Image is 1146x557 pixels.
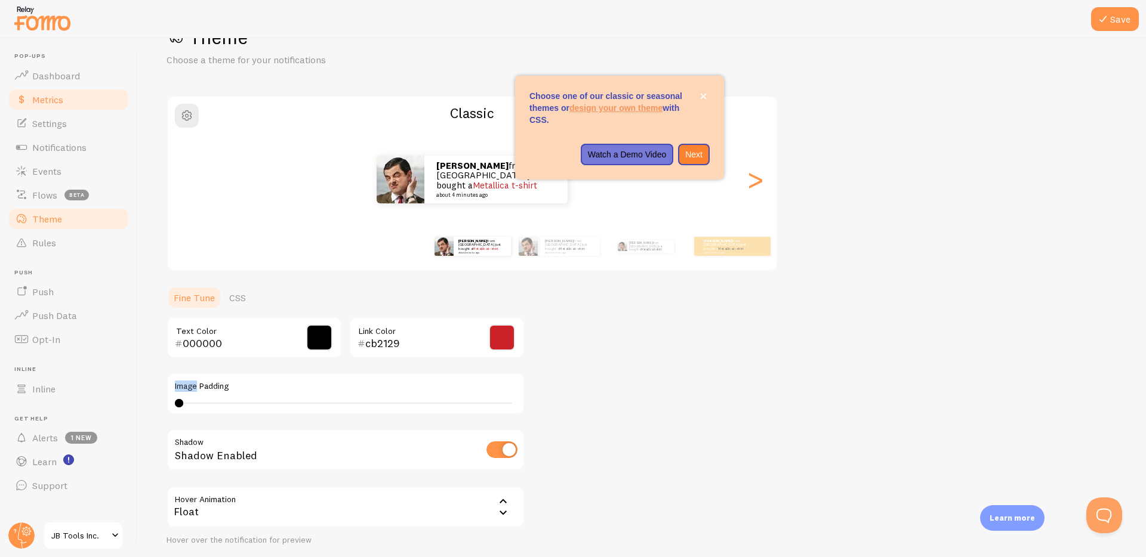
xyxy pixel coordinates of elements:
a: Fine Tune [167,286,222,310]
span: Push Data [32,310,77,321]
span: Theme [32,213,62,225]
a: Metallica t-shirt [641,247,661,251]
p: from [GEOGRAPHIC_DATA] just bought a [436,161,556,198]
p: from [GEOGRAPHIC_DATA] just bought a [704,239,751,253]
span: Notifications [32,141,87,153]
img: Fomo [617,242,627,251]
img: Fomo [519,237,538,256]
span: Metrics [32,94,63,106]
a: Flows beta [7,183,130,207]
span: Support [32,479,67,491]
label: Image Padding [175,381,516,392]
p: from [GEOGRAPHIC_DATA] just bought a [629,240,669,253]
span: Push [32,286,54,298]
a: design your own theme [569,103,663,113]
div: Float [167,486,525,528]
a: Alerts 1 new [7,426,130,450]
a: Push [7,280,130,304]
span: Get Help [14,415,130,423]
span: Events [32,165,61,177]
img: fomo-relay-logo-orange.svg [13,3,72,33]
div: Next slide [748,137,762,222]
h2: Classic [168,104,777,122]
strong: [PERSON_NAME] [704,239,732,243]
img: Fomo [377,156,424,203]
p: Learn more [990,512,1035,524]
span: Learn [32,456,57,468]
strong: [PERSON_NAME] [629,241,653,245]
a: Metallica t-shirt [473,246,498,251]
button: Next [678,144,710,165]
p: from [GEOGRAPHIC_DATA] just bought a [545,239,595,253]
div: Choose one of our classic or seasonal themes or design your own theme with CSS. [515,76,724,180]
a: Rules [7,231,130,255]
span: Opt-In [32,333,60,345]
span: Inline [32,383,56,395]
a: Metallica t-shirt [559,246,585,251]
a: Metallica t-shirt [718,246,744,251]
a: Metallica t-shirt [473,180,537,191]
small: about 4 minutes ago [458,251,505,253]
p: Watch a Demo Video [588,148,667,160]
span: Dashboard [32,70,80,82]
img: Fomo [435,237,454,256]
small: about 4 minutes ago [545,251,594,253]
span: Inline [14,366,130,373]
span: Rules [32,237,56,249]
strong: [PERSON_NAME] [458,239,487,243]
small: about 4 minutes ago [704,251,750,253]
p: Next [685,148,703,160]
span: beta [64,190,89,200]
span: Pop-ups [14,52,130,60]
span: 1 new [65,432,97,444]
button: close, [697,90,710,103]
p: Choose a theme for your notifications [167,53,453,67]
span: Flows [32,189,57,201]
strong: [PERSON_NAME] [436,160,509,171]
p: from [GEOGRAPHIC_DATA] just bought a [458,239,506,253]
a: Push Data [7,304,130,327]
p: Choose one of our classic or seasonal themes or with CSS. [529,90,710,126]
svg: <p>Watch New Feature Tutorials!</p> [63,454,74,465]
a: Learn [7,450,130,474]
a: Notifications [7,135,130,159]
a: Events [7,159,130,183]
strong: [PERSON_NAME] [545,239,574,243]
a: Inline [7,377,130,401]
a: CSS [222,286,253,310]
div: Hover over the notification for preview [167,535,525,546]
a: Metrics [7,88,130,112]
span: Push [14,269,130,277]
a: Settings [7,112,130,135]
a: Theme [7,207,130,231]
span: Settings [32,117,67,129]
a: Support [7,474,130,497]
span: Alerts [32,432,58,444]
a: Opt-In [7,327,130,351]
div: Learn more [980,505,1045,531]
a: Dashboard [7,64,130,88]
small: about 4 minutes ago [436,192,552,198]
a: JB Tools Inc. [43,521,124,550]
button: Watch a Demo Video [581,144,674,165]
iframe: Help Scout Beacon - Open [1086,497,1122,533]
span: JB Tools Inc. [51,528,108,543]
div: Shadow Enabled [167,429,525,472]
